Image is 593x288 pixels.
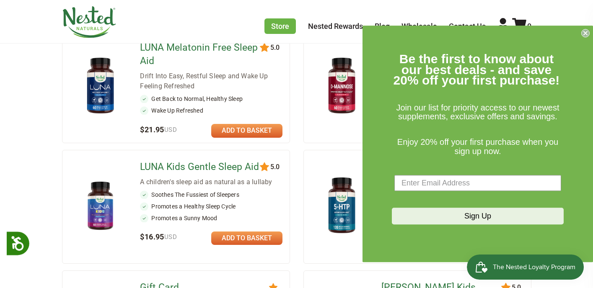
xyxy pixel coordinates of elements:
[140,214,282,222] li: Promotes a Sunny Mood
[397,137,558,156] span: Enjoy 20% off your first purchase when you sign up now.
[527,22,531,31] span: 0
[308,22,363,31] a: Nested Rewards
[394,175,561,191] input: Enter Email Address
[140,160,261,174] a: LUNA Kids Gentle Sleep Aid
[76,54,125,118] img: LUNA Melatonin Free Sleep Aid
[449,22,486,31] a: Contact Us
[140,202,282,211] li: Promotes a Healthy Sleep Cycle
[375,22,390,31] a: Blog
[396,103,559,121] span: Join our list for priority access to our newest supplements, exclusive offers and savings.
[363,26,593,262] div: FLYOUT Form
[164,233,177,241] span: USD
[140,106,282,115] li: Wake Up Refreshed
[140,177,282,187] div: A children's sleep aid as natural as a lullaby
[401,22,437,31] a: Wholesale
[140,190,282,199] li: Soothes The Fussiest of Sleepers
[164,126,177,134] span: USD
[76,181,125,230] img: LUNA Kids Gentle Sleep Aid
[467,255,585,280] iframe: Button to open loyalty program pop-up
[317,54,366,118] img: D-Mannose
[62,6,117,38] img: Nested Naturals
[392,208,564,225] button: Sign Up
[140,95,282,103] li: Get Back to Normal, Healthy Sleep
[140,71,282,91] div: Drift Into Easy, Restful Sleep and Wake Up Feeling Refreshed
[140,125,177,134] span: $21.95
[264,18,296,34] a: Store
[394,52,560,87] span: Be the first to know about our best deals - and save 20% off your first purchase!
[317,174,366,238] img: 5-HTP Supplement
[512,22,531,31] a: 0
[581,29,590,37] button: Close dialog
[140,41,261,68] a: LUNA Melatonin Free Sleep Aid
[140,232,177,241] span: $16.95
